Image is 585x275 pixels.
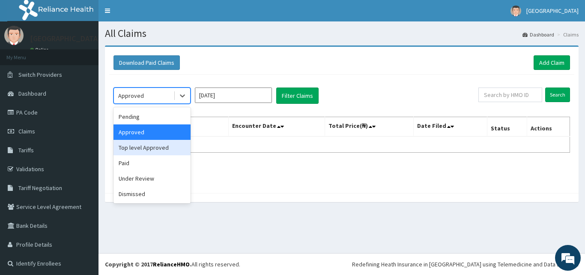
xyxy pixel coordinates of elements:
[527,117,570,137] th: Actions
[18,146,34,154] span: Tariffs
[113,55,180,70] button: Download Paid Claims
[30,47,51,53] a: Online
[18,71,62,79] span: Switch Providers
[510,6,521,16] img: User Image
[30,35,101,42] p: [GEOGRAPHIC_DATA]
[18,127,35,135] span: Claims
[545,88,570,102] input: Search
[276,88,319,104] button: Filter Claims
[4,184,163,214] textarea: Type your message and hit 'Enter'
[50,83,118,169] span: We're online!
[113,109,191,124] div: Pending
[414,117,487,137] th: Date Filed
[195,88,272,103] input: Select Month and Year
[352,260,579,269] div: Redefining Heath Insurance in [GEOGRAPHIC_DATA] using Telemedicine and Data Science!
[153,260,190,268] a: RelianceHMO
[18,90,46,97] span: Dashboard
[105,28,579,39] h1: All Claims
[325,117,414,137] th: Total Price(₦)
[478,88,542,102] input: Search by HMO ID
[4,26,24,45] img: User Image
[105,260,191,268] strong: Copyright © 2017 .
[113,171,191,186] div: Under Review
[140,4,161,25] div: Minimize live chat window
[118,91,144,100] div: Approved
[229,117,325,137] th: Encounter Date
[113,140,191,155] div: Top level Approved
[487,117,527,137] th: Status
[16,43,35,64] img: d_794563401_company_1708531726252_794563401
[113,155,191,171] div: Paid
[522,31,554,38] a: Dashboard
[534,55,570,70] a: Add Claim
[526,7,579,15] span: [GEOGRAPHIC_DATA]
[113,186,191,202] div: Dismissed
[555,31,579,38] li: Claims
[18,184,62,192] span: Tariff Negotiation
[45,48,144,59] div: Chat with us now
[113,124,191,140] div: Approved
[98,253,585,275] footer: All rights reserved.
